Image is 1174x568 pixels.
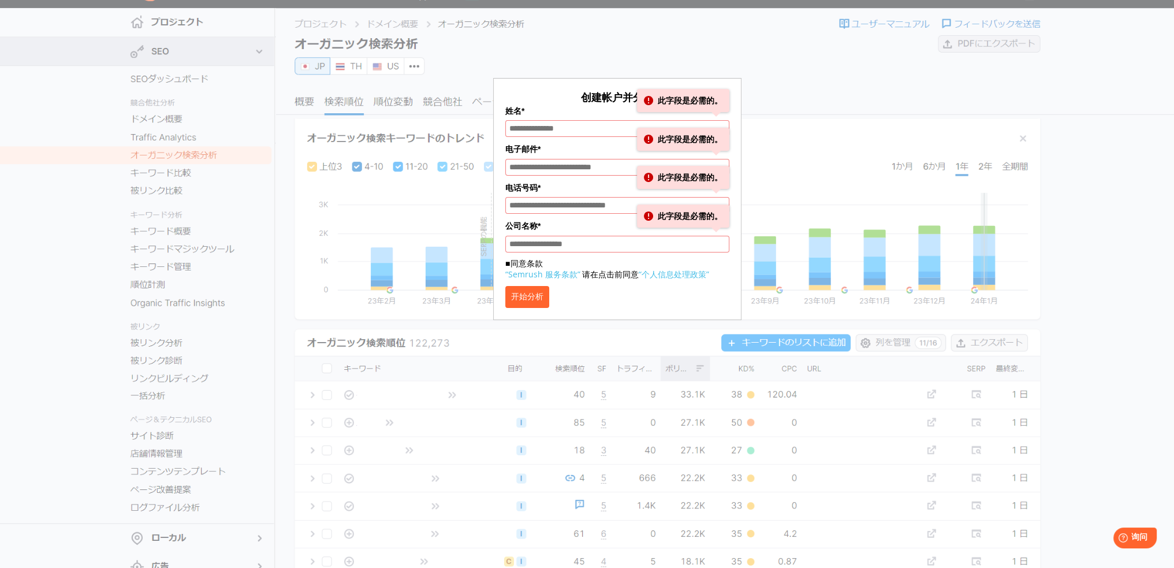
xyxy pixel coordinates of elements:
font: ■同意条款 [505,258,542,269]
button: 开始分析 [505,286,549,308]
a: “个人信息处理政策” [639,269,709,280]
font: 请在点击前同意 [582,269,639,280]
font: 此字段是必需的。 [658,211,722,221]
font: 电子邮件* [505,144,541,154]
a: “Semrush 服务条款” [505,269,580,280]
font: 开始分析 [511,292,543,301]
iframe: 帮助小部件启动器 [1071,523,1161,555]
font: 此字段是必需的。 [658,173,722,182]
font: 此字段是必需的。 [658,96,722,105]
font: 公司名称* [505,221,541,231]
font: 电话号码* [505,183,541,192]
font: 此字段是必需的。 [658,135,722,144]
font: 创建帐户并分析 [581,90,654,104]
